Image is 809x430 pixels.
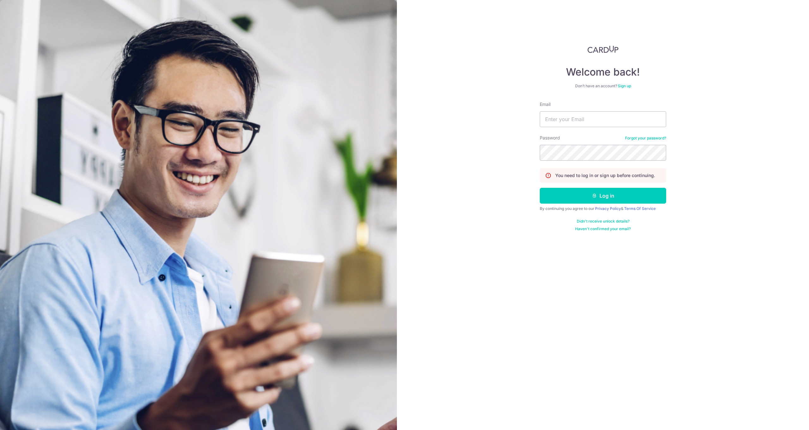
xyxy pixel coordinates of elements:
a: Sign up [618,83,631,88]
h4: Welcome back! [540,66,666,78]
button: Log in [540,188,666,204]
label: Email [540,101,550,107]
input: Enter your Email [540,111,666,127]
label: Password [540,135,560,141]
a: Privacy Policy [595,206,621,211]
p: You need to log in or sign up before continuing. [555,172,655,179]
a: Terms Of Service [624,206,656,211]
div: By continuing you agree to our & [540,206,666,211]
img: CardUp Logo [587,46,618,53]
a: Forgot your password? [625,136,666,141]
div: Don’t have an account? [540,83,666,89]
a: Didn't receive unlock details? [577,219,630,224]
a: Haven't confirmed your email? [575,226,631,231]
